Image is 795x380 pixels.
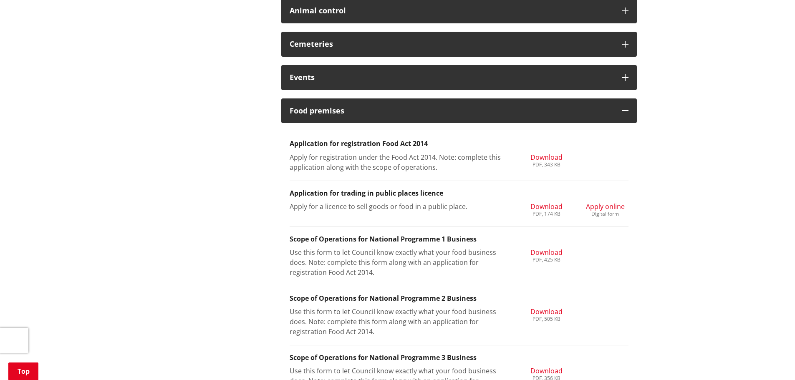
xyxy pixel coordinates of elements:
[290,73,613,82] h3: Events
[290,235,628,243] h3: Scope of Operations for National Programme 1 Business
[530,211,563,216] div: PDF, 174 KB
[530,202,563,211] span: Download
[290,107,613,115] h3: Food premises
[530,152,563,167] a: Download PDF, 343 KB
[290,152,511,172] p: Apply for registration under the Food Act 2014. Note: complete this application along with the sc...
[530,257,563,262] div: PDF, 425 KB
[290,140,628,148] h3: Application for registration Food Act 2014
[586,211,625,216] div: Digital form
[530,307,563,316] span: Download
[530,162,563,167] div: PDF, 343 KB
[8,362,38,380] a: Top
[290,189,628,197] h3: Application for trading in public places licence
[530,366,563,375] span: Download
[586,202,625,211] span: Apply online
[530,248,563,257] span: Download
[530,307,563,322] a: Download PDF, 505 KB
[530,247,563,262] a: Download PDF, 425 KB
[757,345,787,375] iframe: Messenger Launcher
[290,294,628,302] h3: Scope of Operations for National Programme 2 Business
[530,317,563,322] div: PDF, 505 KB
[290,7,613,15] h3: Animal control
[530,153,563,162] span: Download
[290,40,613,48] h3: Cemeteries
[290,307,511,337] p: Use this form to let Council know exactly what your food business does. Note: complete this form ...
[290,247,511,277] p: Use this form to let Council know exactly what your food business does. Note: complete this form ...
[290,201,511,211] p: Apply for a licence to sell goods or food in a public place.
[586,201,625,216] a: Apply online Digital form
[290,354,628,362] h3: Scope of Operations for National Programme 3 Business
[530,201,563,216] a: Download PDF, 174 KB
